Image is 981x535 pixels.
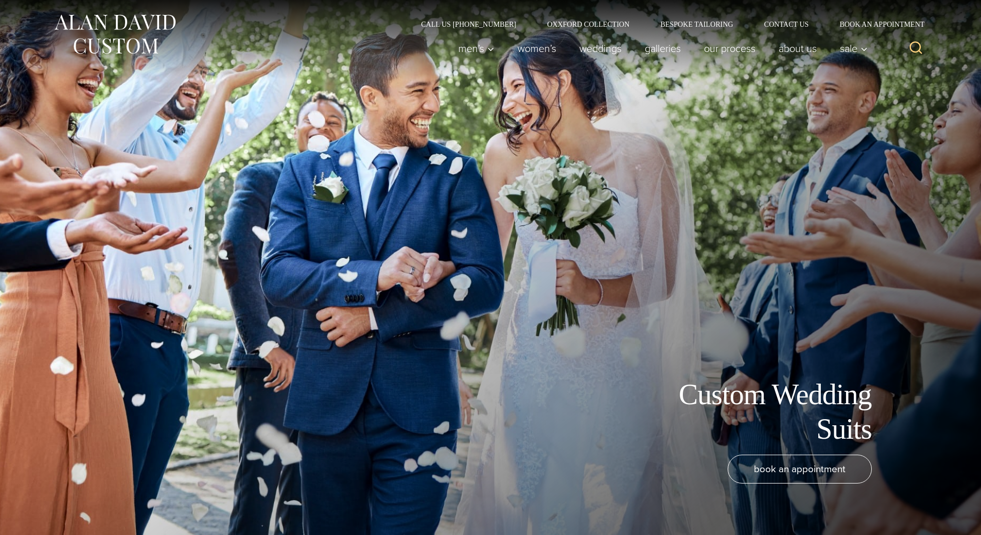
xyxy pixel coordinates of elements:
a: Contact Us [749,21,824,28]
a: Galleries [633,38,692,59]
a: Our Process [692,38,767,59]
nav: Primary Navigation [446,38,873,59]
span: Men’s [458,43,494,54]
a: Bespoke Tailoring [645,21,748,28]
span: Sale [840,43,868,54]
span: book an appointment [754,461,846,476]
a: Call Us [PHONE_NUMBER] [406,21,532,28]
h1: Custom Wedding Suits [640,377,872,446]
nav: Secondary Navigation [406,21,928,28]
a: weddings [567,38,633,59]
a: Women’s [506,38,567,59]
button: View Search Form [904,36,928,61]
img: Alan David Custom [53,11,177,57]
a: Book an Appointment [824,21,928,28]
a: Oxxford Collection [531,21,645,28]
a: book an appointment [728,455,872,484]
a: About Us [767,38,828,59]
